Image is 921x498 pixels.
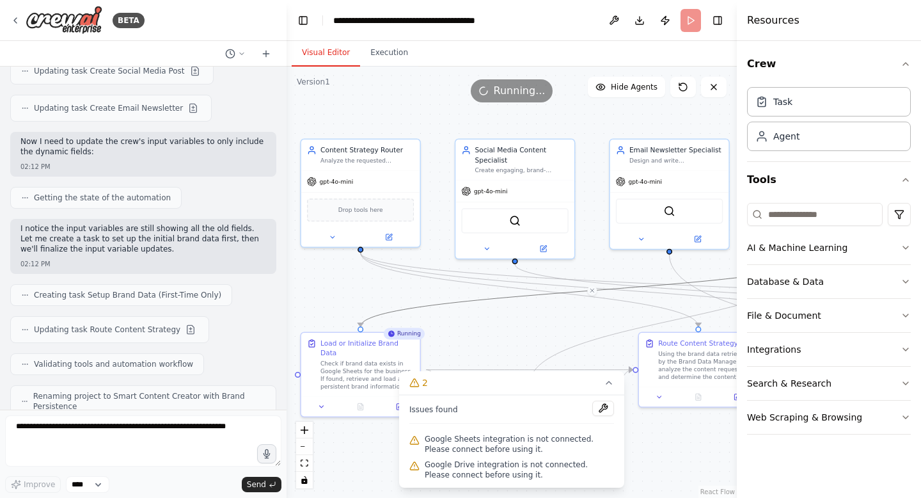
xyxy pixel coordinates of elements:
div: Check if brand data exists in Google Sheets for the business. If found, retrieve and load all per... [320,360,414,390]
button: Open in side panel [361,231,416,243]
div: 02:12 PM [20,259,266,269]
img: BraveSearchTool [663,205,675,217]
button: Web Scraping & Browsing [747,401,911,434]
button: Switch to previous chat [220,46,251,61]
div: Route Content Strategy [658,339,738,348]
span: Getting the state of the automation [34,193,171,203]
nav: breadcrumb [333,14,477,27]
button: Open in side panel [383,401,416,412]
button: Search & Research [747,367,911,400]
g: Edge from eae64f6a-4874-4395-b87f-633ba38edeb4 to e8218829-ea17-49c5-a99e-fa3b6a6c42ee [356,253,703,326]
div: React Flow controls [296,422,313,488]
div: Analyze the requested {content_type} and business requirements for {business_name}, then determin... [320,157,414,165]
div: Database & Data [747,275,824,288]
div: Using the brand data retrieved by the Brand Data Manager, analyze the content request and determi... [658,350,752,381]
g: Edge from ed616fc2-2a26-4c60-8c21-8c28deed0ddf to a27cf3b1-4f6c-4aa3-abf5-9b38d2c871e8 [524,255,828,385]
div: Tools [747,198,911,445]
img: Logo [26,6,102,35]
div: Social Media Content Specialist [475,145,568,165]
button: Execution [360,40,418,67]
button: Start a new chat [256,46,276,61]
span: gpt-4o-mini [320,178,354,186]
div: Integrations [747,343,801,356]
button: Hide Agents [588,77,665,97]
button: Hide right sidebar [709,12,727,29]
div: File & Document [747,309,821,322]
span: gpt-4o-mini [474,188,508,195]
button: No output available [340,401,381,412]
span: Drop tools here [338,205,383,215]
span: Hide Agents [611,82,657,92]
div: 02:12 PM [20,162,266,172]
button: AI & Machine Learning [747,231,911,264]
span: Updating task Route Content Strategy [34,325,180,335]
div: Create engaging, brand-consistent social media posts for {business_name} that showcase specific p... [475,166,568,174]
div: Email Newsletter SpecialistDesign and write comprehensive email newsletters for {business_name} t... [609,139,730,250]
button: No output available [678,391,719,403]
div: Load or Initialize Brand Data [320,339,414,358]
span: Updating task Create Email Newsletter [34,103,183,113]
g: Edge from a27cf3b1-4f6c-4aa3-abf5-9b38d2c871e8 to e8218829-ea17-49c5-a99e-fa3b6a6c42ee [595,365,633,437]
div: Running [384,328,425,339]
button: Open in side panel [516,243,571,255]
div: Route Content StrategyUsing the brand data retrieved by the Brand Data Manager, analyze the conte... [638,332,759,407]
div: Agent [773,130,799,143]
div: BETA [113,13,145,28]
span: Send [247,479,266,490]
button: Visual Editor [292,40,360,67]
button: zoom in [296,422,313,438]
button: Open in side panel [721,391,754,403]
img: BraveSearchTool [509,215,521,227]
div: RunningLoad or Initialize Brand DataCheck if brand data exists in Google Sheets for the business.... [300,332,421,417]
button: Database & Data [747,265,911,298]
a: React Flow attribution [700,488,735,495]
span: Updating task Create Social Media Post [34,66,185,76]
button: 2 [399,371,624,395]
div: Search & Research [747,377,831,390]
button: fit view [296,455,313,472]
span: Google Sheets integration is not connected. Please connect before using it. [425,434,614,454]
p: Now I need to update the crew's input variables to only include the dynamic fields: [20,137,266,157]
g: Edge from cb6560e7-6824-4b70-bb67-3f547089b446 to e8218829-ea17-49c5-a99e-fa3b6a6c42ee [426,365,633,374]
div: Email Newsletter Specialist [629,145,723,155]
span: gpt-4o-mini [628,178,662,186]
span: Google Drive integration is not connected. Please connect before using it. [425,460,614,480]
button: Integrations [747,333,911,366]
div: Web Scraping & Browsing [747,411,862,424]
div: Social Media Content SpecialistCreate engaging, brand-consistent social media posts for {business... [455,139,576,260]
span: Issues found [409,405,458,415]
div: Task [773,95,792,108]
button: toggle interactivity [296,472,313,488]
span: Improve [24,479,55,490]
button: Open in side panel [670,233,725,245]
div: Design and write comprehensive email newsletters for {business_name} that effectively communicate... [629,157,723,165]
button: Improve [5,476,61,493]
button: Crew [747,46,911,82]
div: Version 1 [297,77,330,87]
button: Send [242,477,281,492]
button: Hide left sidebar [294,12,312,29]
button: zoom out [296,438,313,455]
span: Validating tools and automation workflow [34,359,193,369]
button: File & Document [747,299,911,332]
p: I notice the input variables are still showing all the old fields. Let me create a task to set up... [20,224,266,254]
div: Content Strategy RouterAnalyze the requested {content_type} and business requirements for {busine... [300,139,421,248]
span: Renaming project to Smart Content Creator with Brand Persistence [33,391,265,412]
h4: Resources [747,13,799,28]
span: Running... [494,83,546,99]
div: Crew [747,82,911,161]
div: AI & Machine Learning [747,241,847,254]
div: Content Strategy Router [320,145,414,155]
button: Tools [747,162,911,198]
button: Click to speak your automation idea [257,444,276,463]
span: 2 [422,376,428,389]
span: Creating task Setup Brand Data (First-Time Only) [34,290,221,300]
